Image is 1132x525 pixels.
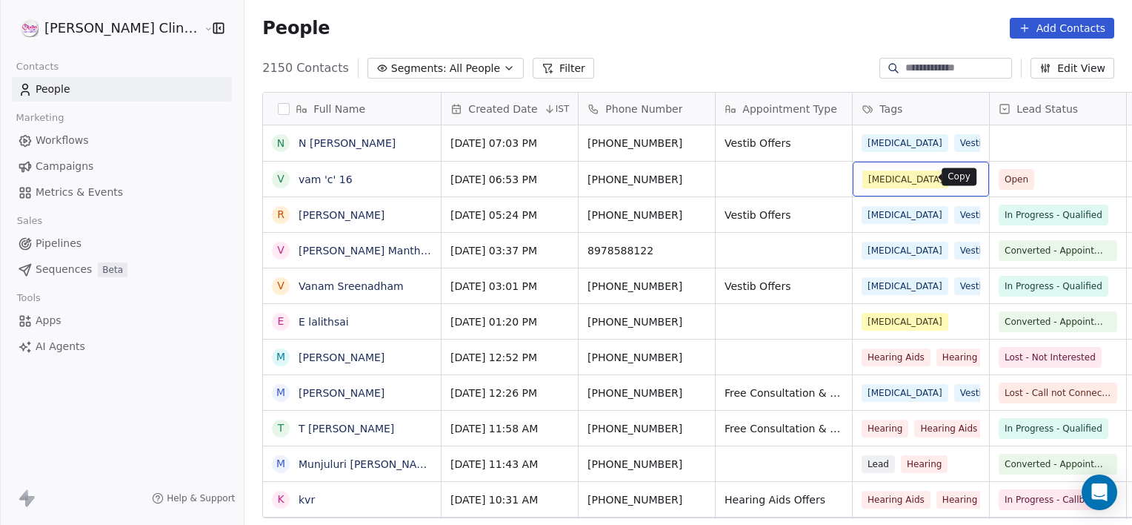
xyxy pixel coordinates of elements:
[276,385,285,400] div: M
[725,421,843,436] span: Free Consultation & Free Screening
[862,171,949,188] span: [MEDICAL_DATA]
[954,384,993,402] span: Vestib
[36,133,89,148] span: Workflows
[587,172,706,187] span: [PHONE_NUMBER]
[862,134,948,152] span: [MEDICAL_DATA]
[18,16,193,41] button: [PERSON_NAME] Clinic External
[742,102,836,116] span: Appointment Type
[276,456,285,472] div: M
[263,93,441,125] div: Full Name
[12,77,232,102] a: People
[901,455,948,473] span: Hearing
[1005,457,1111,472] span: Converted - Appointment
[12,154,232,179] a: Campaigns
[862,242,948,260] span: [MEDICAL_DATA]
[587,386,706,400] span: [PHONE_NUMBER]
[954,242,993,260] span: Vestib
[36,185,123,200] span: Metrics & Events
[276,349,285,365] div: M
[10,107,70,129] span: Marketing
[277,207,284,222] div: R
[450,386,569,400] span: [DATE] 12:26 PM
[278,420,284,436] div: T
[862,384,948,402] span: [MEDICAL_DATA]
[936,491,983,509] span: Hearing
[450,314,569,329] span: [DATE] 01:20 PM
[948,171,970,182] p: Copy
[587,492,706,507] span: [PHONE_NUMBER]
[587,208,706,222] span: [PHONE_NUMBER]
[587,279,706,294] span: [PHONE_NUMBER]
[450,350,569,365] span: [DATE] 12:52 PM
[36,159,93,174] span: Campaigns
[936,349,983,366] span: Hearing
[299,494,315,506] a: kvr
[36,313,61,328] span: Apps
[1016,102,1078,116] span: Lead Status
[556,103,570,115] span: IST
[36,82,70,97] span: People
[450,136,569,151] span: [DATE] 07:03 PM
[10,210,49,232] span: Sales
[450,421,569,436] span: [DATE] 11:58 AM
[278,242,285,258] div: V
[450,61,500,76] span: All People
[862,206,948,224] span: [MEDICAL_DATA]
[313,102,365,116] span: Full Name
[1005,172,1028,187] span: Open
[862,277,948,295] span: [MEDICAL_DATA]
[299,209,384,221] a: [PERSON_NAME]
[391,61,447,76] span: Segments:
[862,455,895,473] span: Lead
[450,172,569,187] span: [DATE] 06:53 PM
[1005,279,1102,294] span: In Progress - Qualified
[442,93,578,125] div: Created DateIST
[278,171,285,187] div: v
[725,492,843,507] span: Hearing Aids Offers
[954,134,993,152] span: Vestib
[725,208,843,222] span: Vestib Offers
[21,19,39,37] img: RASYA-Clinic%20Circle%20icon%20Transparent.png
[587,243,706,258] span: 8978588122
[862,491,930,509] span: Hearing Aids
[278,492,284,507] div: k
[299,137,396,149] a: N [PERSON_NAME]
[36,236,81,251] span: Pipelines
[450,492,569,507] span: [DATE] 10:31 AM
[10,56,65,78] span: Contacts
[12,308,232,333] a: Apps
[862,349,930,366] span: Hearing Aids
[587,314,706,329] span: [PHONE_NUMBER]
[1031,58,1114,79] button: Edit View
[725,279,843,294] span: Vestib Offers
[299,316,349,328] a: E lalithsai
[862,420,908,437] span: Hearing
[152,492,235,504] a: Help & Support
[1082,475,1117,510] div: Open Intercom Messenger
[587,421,706,436] span: [PHONE_NUMBER]
[1005,208,1102,222] span: In Progress - Qualified
[299,387,384,399] a: [PERSON_NAME]
[299,458,436,470] a: Munjuluri [PERSON_NAME]
[716,93,852,125] div: Appointment Type
[12,257,232,282] a: SequencesBeta
[990,93,1126,125] div: Lead Status
[1010,18,1114,39] button: Add Contacts
[450,279,569,294] span: [DATE] 03:01 PM
[277,136,284,151] div: N
[1005,243,1111,258] span: Converted - Appointment
[450,208,569,222] span: [DATE] 05:24 PM
[12,180,232,205] a: Metrics & Events
[167,492,235,504] span: Help & Support
[10,287,47,309] span: Tools
[450,243,569,258] span: [DATE] 03:37 PM
[98,262,127,277] span: Beta
[36,339,85,354] span: AI Agents
[879,102,902,116] span: Tags
[299,245,436,257] a: [PERSON_NAME] Manthoju
[263,125,442,519] div: grid
[468,102,537,116] span: Created Date
[1005,421,1102,436] span: In Progress - Qualified
[278,278,285,294] div: V
[725,136,843,151] span: Vestib Offers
